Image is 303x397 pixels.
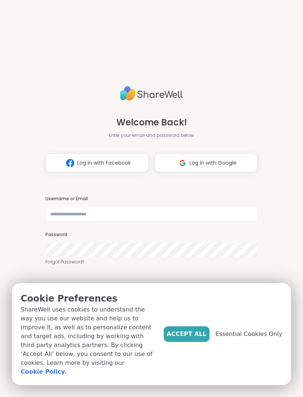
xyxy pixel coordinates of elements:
[167,330,207,339] span: Accept All
[190,159,236,167] span: Log in with Google
[21,305,158,376] p: ShareWell uses cookies to understand the way you use our website and help us to improve it, as we...
[77,159,131,167] span: Log in with Facebook
[45,196,258,202] h3: Username or Email
[164,326,210,342] button: Accept All
[63,156,77,170] img: ShareWell Logomark
[109,132,194,139] span: Enter your email and password below
[116,116,187,129] span: Welcome Back!
[154,154,258,172] button: Log in with Google
[21,367,67,376] a: Cookie Policy.
[45,259,258,265] a: Forgot Password?
[176,156,190,170] img: ShareWell Logomark
[120,83,183,104] img: ShareWell Logo
[45,154,149,172] button: Log in with Facebook
[215,330,282,339] span: Essential Cookies Only
[45,232,258,238] h3: Password
[21,292,158,305] p: Cookie Preferences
